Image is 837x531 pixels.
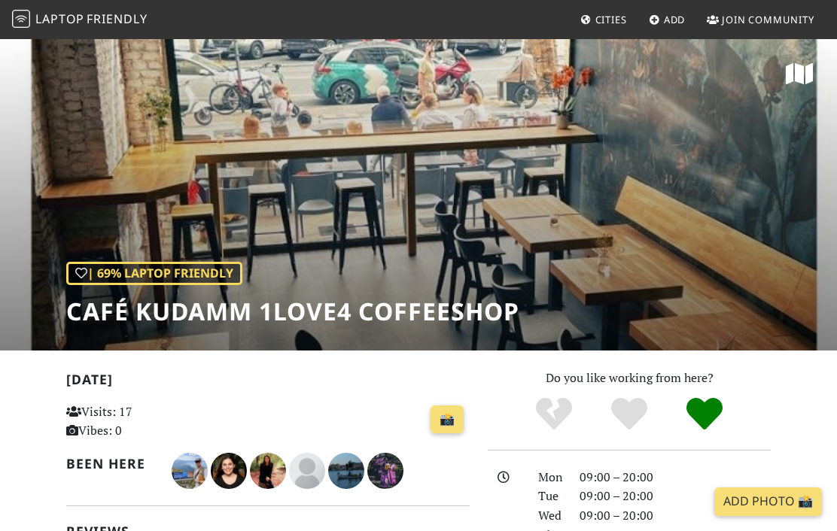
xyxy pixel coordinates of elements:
[516,396,592,433] div: No
[35,11,84,27] span: Laptop
[172,453,208,489] img: 5810-tom.jpg
[574,6,633,33] a: Cities
[488,369,771,388] p: Do you like working from here?
[722,13,814,26] span: Join Community
[571,468,780,487] div: 09:00 – 20:00
[66,456,154,472] h2: Been here
[172,461,211,478] span: Tom T
[367,461,403,478] span: N S
[664,13,686,26] span: Add
[571,487,780,506] div: 09:00 – 20:00
[12,7,148,33] a: LaptopFriendly LaptopFriendly
[12,10,30,28] img: LaptopFriendly
[431,405,464,434] a: 📸
[667,396,742,433] div: Definitely!
[289,461,328,478] span: Lyuba P
[250,453,286,489] img: 4344-killa.jpg
[701,6,820,33] a: Join Community
[66,262,242,286] div: | 69% Laptop Friendly
[529,468,571,487] div: Mon
[328,453,364,489] img: 3685-georgia.jpg
[87,11,147,27] span: Friendly
[211,453,247,489] img: 5607-corrin.jpg
[529,506,571,526] div: Wed
[367,453,403,489] img: 3124-nadine.jpg
[592,396,667,433] div: Yes
[211,461,250,478] span: Corrin Logsdail
[250,461,289,478] span: Killa Z
[66,372,470,393] h2: [DATE]
[643,6,692,33] a: Add
[529,487,571,506] div: Tue
[66,402,189,441] p: Visits: 17 Vibes: 0
[289,453,325,489] img: blank-535327c66bd565773addf3077783bbfce4b00ec00e9fd257753287c682c7fa38.png
[714,487,822,516] a: Add Photo 📸
[328,461,367,478] span: Georgia Chartofylaka
[571,506,780,526] div: 09:00 – 20:00
[595,13,627,26] span: Cities
[66,297,519,326] h1: Café Kudamm 1love4 Coffeeshop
